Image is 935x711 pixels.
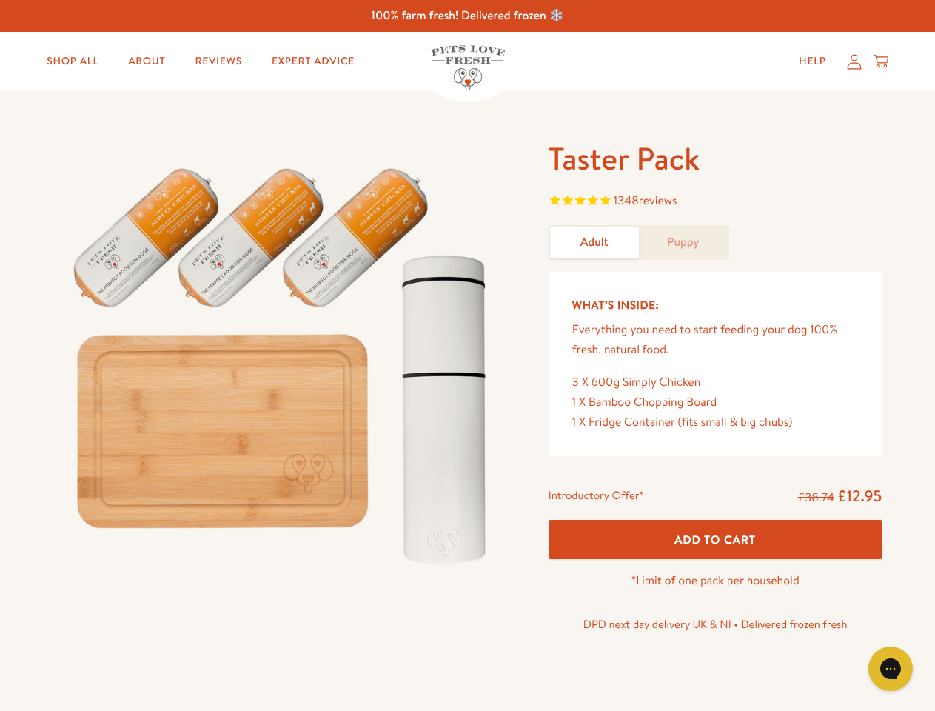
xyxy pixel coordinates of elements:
[35,47,110,76] a: Shop All
[572,413,859,433] div: 1 X Fridge Container (fits small & big chubs)
[639,193,677,209] span: reviews
[549,191,882,213] span: Rated 4.8 out of 5 stars 1348 reviews
[116,47,177,76] a: About
[549,615,882,634] p: DPD next day delivery UK & NI • Delivered frozen fresh
[572,394,717,410] span: 1 X Bamboo Chopping Board
[837,485,882,507] span: £12.95
[549,520,882,559] button: Add To Cart
[53,138,513,580] img: Taster Pack - Adult
[861,641,920,696] iframe: Gorgias live chat messenger
[572,373,859,393] div: 3 X 600g Simply Chicken
[549,486,644,508] div: Introductory Offer*
[798,490,834,506] s: £38.74
[639,227,728,258] a: Puppy
[183,47,253,76] a: Reviews
[431,45,505,90] img: Pets Love Fresh
[787,47,838,76] a: Help
[549,138,882,179] h1: Taster Pack
[614,193,677,209] span: 1348 reviews
[260,47,366,76] a: Expert Advice
[550,227,639,258] a: Adult
[674,532,756,547] span: Add To Cart
[572,296,859,315] h5: What’s Inside:
[549,571,882,591] p: *Limit of one pack per household
[572,320,859,360] p: Everything you need to start feeding your dog 100% fresh, natural food.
